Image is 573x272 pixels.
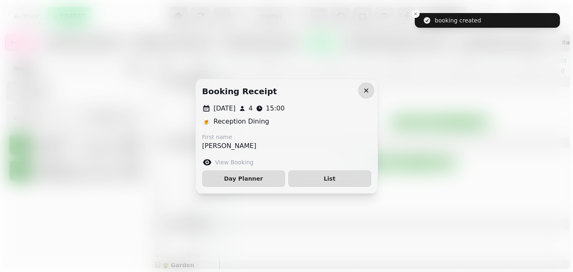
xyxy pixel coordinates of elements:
button: List [288,170,371,187]
span: Day Planner [209,176,278,181]
p: Reception Dining [214,117,269,126]
p: 🍺 [202,117,210,126]
button: Day Planner [202,170,285,187]
p: 15:00 [266,104,285,113]
label: View Booking [215,158,254,166]
label: First name [202,133,257,141]
p: 4 [249,104,253,113]
span: List [295,176,364,181]
h2: Booking receipt [202,86,277,97]
p: [PERSON_NAME] [202,141,257,151]
p: [DATE] [214,104,236,113]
